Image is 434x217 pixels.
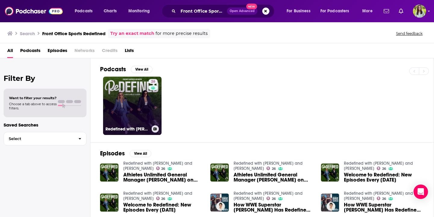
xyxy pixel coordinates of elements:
a: Athletes Unlimited General Manager Cat Osterman on Moving From Field to Front Office [123,172,203,182]
a: Charts [100,6,120,16]
button: Select [4,132,86,145]
h3: Front Office Sports Redefined [42,31,105,36]
a: How WWE Superstar Brie Garcia Has Redefined Success Outside of the Ring [234,202,314,212]
span: New [246,4,257,9]
span: Credits [102,46,118,58]
a: 26 [377,197,386,200]
img: How WWE Superstar Brie Garcia Has Redefined Success Outside of the Ring [210,194,229,212]
a: Episodes [48,46,67,58]
span: Logged in as meaghanyoungblood [413,5,426,18]
img: Athletes Unlimited General Manager Cat Osterman on Moving From Field to Front Office [100,164,118,182]
button: open menu [282,6,318,16]
button: open menu [316,6,358,16]
span: 26 [272,197,276,200]
button: open menu [71,6,100,16]
span: 26 [161,167,165,170]
img: Welcome to Redefined: New Episodes Every Wednesday [321,164,339,182]
button: Send feedback [394,31,424,36]
button: View All [130,150,151,157]
a: Welcome to Redefined: New Episodes Every Wednesday [344,172,424,182]
img: User Profile [413,5,426,18]
span: 26 [151,79,155,85]
span: Monitoring [128,7,150,15]
h2: Episodes [100,150,125,157]
span: Podcasts [75,7,93,15]
a: Try an exact match [110,30,154,37]
a: 26 [156,197,165,200]
span: 26 [161,197,165,200]
span: How WWE Superstar [PERSON_NAME] Has Redefined Success Outside of the Ring [344,202,424,212]
span: for more precise results [156,30,208,37]
img: Welcome to Redefined: New Episodes Every Wednesday [100,194,118,212]
span: 26 [382,197,386,200]
a: Redefined with Leslie and Arielle [234,161,303,171]
span: For Podcasters [320,7,349,15]
a: Show notifications dropdown [396,6,406,16]
span: 26 [382,167,386,170]
a: 26Redefined with [PERSON_NAME] and [PERSON_NAME] [103,77,162,135]
a: 26 [377,167,386,170]
img: Athletes Unlimited General Manager Cat Osterman on Moving From Field to Front Office [210,164,229,182]
button: open menu [358,6,380,16]
button: Show profile menu [413,5,426,18]
a: Redefined with Leslie and Arielle [123,161,192,171]
span: For Business [287,7,310,15]
a: 26 [149,79,158,84]
p: Saved Searches [4,122,86,128]
a: Podcasts [20,46,40,58]
span: 26 [272,167,276,170]
a: Redefined with Leslie and Arielle [344,161,413,171]
span: Want to filter your results? [9,96,57,100]
span: How WWE Superstar [PERSON_NAME] Has Redefined Success Outside of the Ring [234,202,314,212]
span: More [362,7,373,15]
a: Athletes Unlimited General Manager Cat Osterman on Moving From Field to Front Office [234,172,314,182]
img: Podchaser - Follow, Share and Rate Podcasts [5,5,63,17]
h2: Filter By [4,74,86,83]
a: All [7,46,13,58]
a: 26 [266,197,276,200]
span: Select [4,137,74,141]
a: 26 [266,167,276,170]
span: Open Advanced [230,10,255,13]
div: Open Intercom Messenger [414,185,428,199]
input: Search podcasts, credits, & more... [178,6,227,16]
a: Redefined with Leslie and Arielle [344,191,413,201]
div: Search podcasts, credits, & more... [167,4,280,18]
h3: Redefined with [PERSON_NAME] and [PERSON_NAME] [105,127,149,132]
span: Welcome to Redefined: New Episodes Every [DATE] [344,172,424,182]
span: Athletes Unlimited General Manager [PERSON_NAME] on Moving From Field to Front Office [123,172,203,182]
a: Lists [125,46,134,58]
a: PodcastsView All [100,66,153,73]
h2: Podcasts [100,66,126,73]
a: EpisodesView All [100,150,151,157]
a: 26 [156,167,165,170]
span: Athletes Unlimited General Manager [PERSON_NAME] on Moving From Field to Front Office [234,172,314,182]
button: Open AdvancedNew [227,8,257,15]
a: Welcome to Redefined: New Episodes Every Wednesday [123,202,203,212]
h3: Search [20,31,35,36]
a: Redefined with Leslie and Arielle [123,191,192,201]
button: View All [131,66,153,73]
button: open menu [124,6,158,16]
span: Charts [104,7,117,15]
img: How WWE Superstar Brie Garcia Has Redefined Success Outside of the Ring [321,194,339,212]
a: Show notifications dropdown [381,6,392,16]
span: Welcome to Redefined: New Episodes Every [DATE] [123,202,203,212]
a: Redefined with Leslie and Arielle [234,191,303,201]
a: How WWE Superstar Brie Garcia Has Redefined Success Outside of the Ring [344,202,424,212]
span: Networks [74,46,95,58]
span: Choose a tab above to access filters. [9,102,57,110]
